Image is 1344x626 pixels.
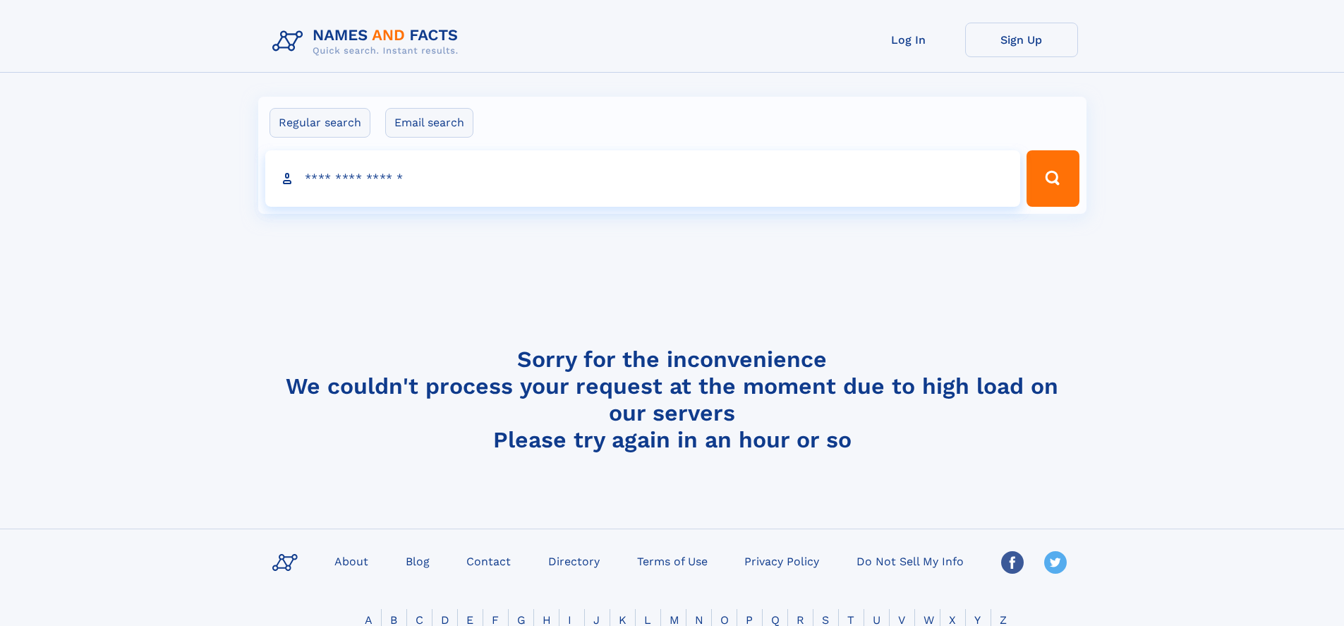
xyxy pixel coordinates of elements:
label: Regular search [270,108,370,138]
img: Facebook [1001,551,1024,574]
a: Sign Up [965,23,1078,57]
h4: Sorry for the inconvenience We couldn't process your request at the moment due to high load on ou... [267,346,1078,453]
img: Logo Names and Facts [267,23,470,61]
a: About [329,550,374,571]
a: Privacy Policy [739,550,825,571]
a: Do Not Sell My Info [851,550,969,571]
img: Twitter [1044,551,1067,574]
a: Blog [400,550,435,571]
input: search input [265,150,1021,207]
a: Terms of Use [631,550,713,571]
a: Directory [543,550,605,571]
button: Search Button [1027,150,1079,207]
a: Contact [461,550,516,571]
label: Email search [385,108,473,138]
a: Log In [852,23,965,57]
